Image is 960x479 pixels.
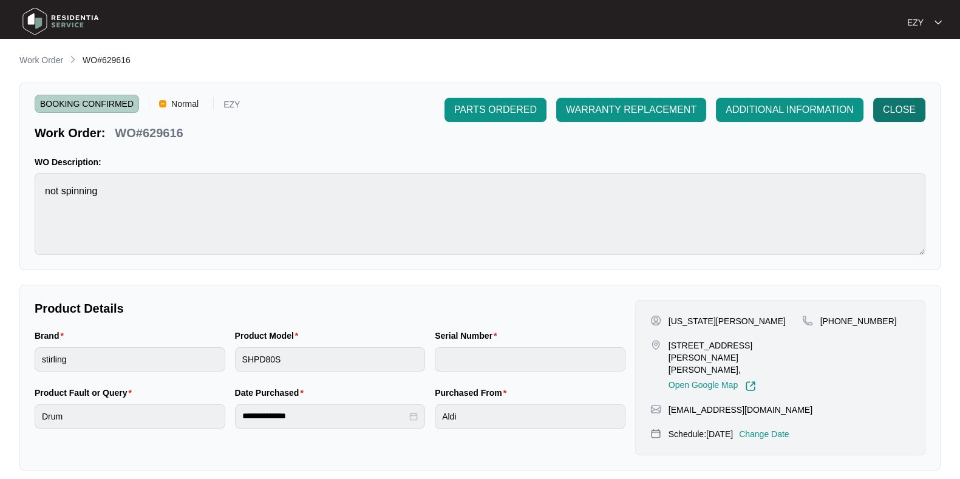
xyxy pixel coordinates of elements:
[159,100,166,107] img: Vercel Logo
[566,103,696,117] span: WARRANTY REPLACEMENT
[242,410,407,423] input: Date Purchased
[35,347,225,372] input: Brand
[235,330,304,342] label: Product Model
[739,428,789,440] p: Change Date
[35,330,69,342] label: Brand
[17,54,66,67] a: Work Order
[669,339,802,376] p: [STREET_ADDRESS][PERSON_NAME][PERSON_NAME],
[650,339,661,350] img: map-pin
[68,55,78,64] img: chevron-right
[556,98,706,122] button: WARRANTY REPLACEMENT
[435,347,625,372] input: Serial Number
[223,100,240,113] p: EZY
[35,300,625,317] p: Product Details
[669,315,786,327] p: [US_STATE][PERSON_NAME]
[716,98,863,122] button: ADDITIONAL INFORMATION
[820,315,897,327] p: [PHONE_NUMBER]
[726,103,854,117] span: ADDITIONAL INFORMATION
[35,156,925,168] p: WO Description:
[35,387,137,399] label: Product Fault or Query
[35,124,105,141] p: Work Order:
[669,428,733,440] p: Schedule: [DATE]
[35,173,925,255] textarea: not spinning
[115,124,183,141] p: WO#629616
[669,404,812,416] p: [EMAIL_ADDRESS][DOMAIN_NAME]
[454,103,537,117] span: PARTS ORDERED
[35,95,139,113] span: BOOKING CONFIRMED
[19,54,63,66] p: Work Order
[907,16,924,29] p: EZY
[650,428,661,439] img: map-pin
[18,3,103,39] img: residentia service logo
[83,55,131,65] span: WO#629616
[444,98,546,122] button: PARTS ORDERED
[435,404,625,429] input: Purchased From
[650,404,661,415] img: map-pin
[235,387,308,399] label: Date Purchased
[166,95,203,113] span: Normal
[35,404,225,429] input: Product Fault or Query
[883,103,916,117] span: CLOSE
[650,315,661,326] img: user-pin
[745,381,756,392] img: Link-External
[235,347,426,372] input: Product Model
[873,98,925,122] button: CLOSE
[435,330,502,342] label: Serial Number
[669,381,756,392] a: Open Google Map
[435,387,511,399] label: Purchased From
[934,19,942,25] img: dropdown arrow
[802,315,813,326] img: map-pin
